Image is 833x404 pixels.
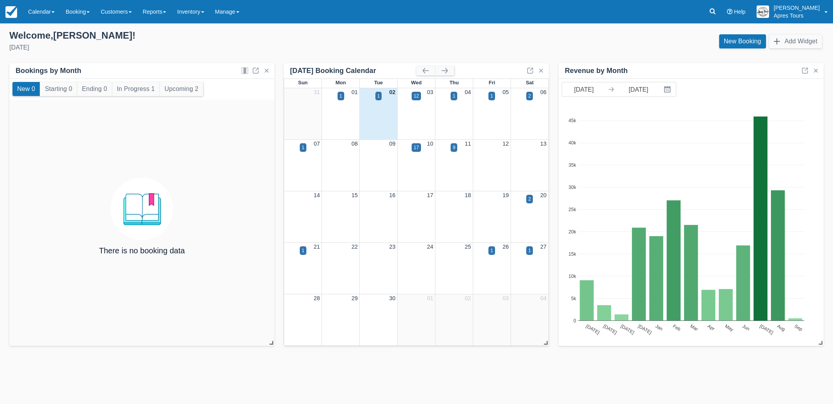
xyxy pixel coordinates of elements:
[389,244,396,250] a: 23
[414,144,419,151] div: 17
[377,93,380,100] div: 1
[290,66,416,75] div: [DATE] Booking Calendar
[617,82,660,96] input: End Date
[502,89,509,95] a: 05
[16,66,81,75] div: Bookings by Month
[411,80,421,85] span: Wed
[757,5,769,18] img: A1
[314,192,320,198] a: 14
[389,295,396,301] a: 30
[465,244,471,250] a: 25
[77,82,111,96] button: Ending 0
[314,295,320,301] a: 28
[298,80,308,85] span: Sun
[490,93,493,100] div: 1
[414,93,419,100] div: 12
[352,141,358,147] a: 08
[449,80,459,85] span: Thu
[314,244,320,250] a: 21
[427,89,433,95] a: 03
[352,244,358,250] a: 22
[374,80,383,85] span: Tue
[111,178,173,240] img: booking.png
[427,244,433,250] a: 24
[99,246,185,255] h4: There is no booking data
[562,82,606,96] input: Start Date
[12,82,40,96] button: New 0
[769,34,822,48] button: Add Widget
[160,82,203,96] button: Upcoming 2
[352,192,358,198] a: 15
[540,192,546,198] a: 20
[453,144,455,151] div: 9
[352,295,358,301] a: 29
[540,295,546,301] a: 04
[302,247,304,254] div: 1
[340,93,342,100] div: 1
[9,43,410,52] div: [DATE]
[302,144,304,151] div: 1
[465,192,471,198] a: 18
[427,295,433,301] a: 01
[389,141,396,147] a: 09
[540,244,546,250] a: 27
[314,141,320,147] a: 07
[389,192,396,198] a: 16
[502,295,509,301] a: 03
[528,93,531,100] div: 2
[774,4,820,12] p: [PERSON_NAME]
[540,89,546,95] a: 06
[565,66,628,75] div: Revenue by Month
[465,89,471,95] a: 04
[502,244,509,250] a: 26
[465,295,471,301] a: 02
[528,247,531,254] div: 1
[427,192,433,198] a: 17
[112,82,159,96] button: In Progress 1
[502,192,509,198] a: 19
[389,89,396,95] a: 02
[727,9,732,14] i: Help
[489,80,495,85] span: Fri
[314,89,320,95] a: 31
[540,141,546,147] a: 13
[336,80,346,85] span: Mon
[5,6,17,18] img: checkfront-main-nav-mini-logo.png
[352,89,358,95] a: 01
[502,141,509,147] a: 12
[40,82,77,96] button: Starting 0
[660,82,676,96] button: Interact with the calendar and add the check-in date for your trip.
[526,80,534,85] span: Sat
[734,9,746,15] span: Help
[465,141,471,147] a: 11
[427,141,433,147] a: 10
[9,30,410,41] div: Welcome , [PERSON_NAME] !
[453,93,455,100] div: 1
[719,34,766,48] a: New Booking
[774,12,820,20] p: Apres Tours
[490,247,493,254] div: 1
[528,196,531,203] div: 2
